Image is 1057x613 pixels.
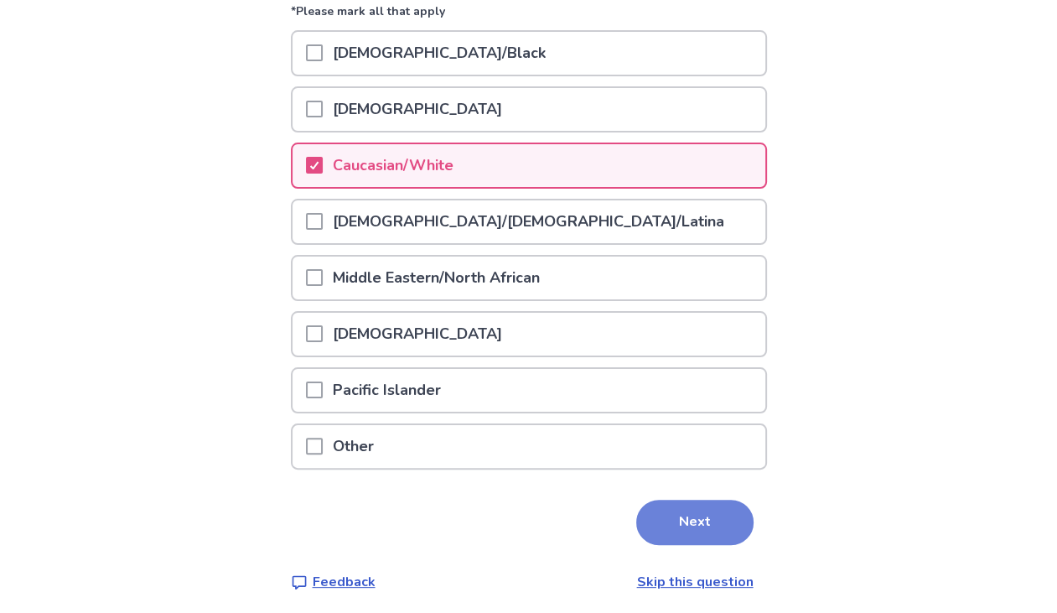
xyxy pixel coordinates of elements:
p: [DEMOGRAPHIC_DATA] [323,313,512,356]
button: Next [636,500,754,545]
p: [DEMOGRAPHIC_DATA]/[DEMOGRAPHIC_DATA]/Latina [323,200,734,243]
p: Other [323,425,384,468]
p: [DEMOGRAPHIC_DATA]/Black [323,32,556,75]
p: Middle Eastern/North African [323,257,550,299]
p: Pacific Islander [323,369,451,412]
p: [DEMOGRAPHIC_DATA] [323,88,512,131]
a: Feedback [291,572,376,592]
a: Skip this question [637,573,754,591]
p: Caucasian/White [323,144,464,187]
p: Feedback [313,572,376,592]
p: *Please mark all that apply [291,3,767,30]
